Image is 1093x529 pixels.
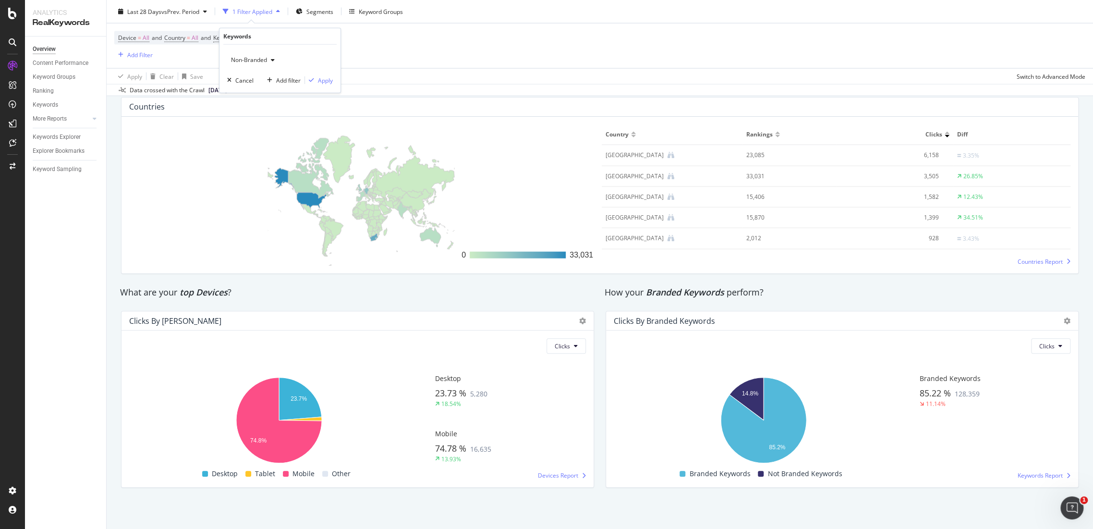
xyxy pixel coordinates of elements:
span: All [143,31,149,45]
span: vs Prev. Period [161,7,199,15]
button: [DATE] [205,85,239,96]
div: 34.51% [963,213,983,222]
button: Last 28 DaysvsPrev. Period [114,4,211,19]
svg: A chart. [129,372,428,468]
button: Clicks [546,338,586,354]
div: Overview [33,44,56,54]
div: 1,582 [840,193,938,201]
div: Add Filter [127,50,153,59]
span: Mobile [292,468,315,480]
div: 15,870 [746,213,824,222]
div: Apply [127,72,142,80]
div: Countries [129,102,165,111]
div: 3,505 [840,172,938,181]
span: 16,635 [470,444,491,454]
span: Non-Branded [227,56,267,64]
span: 74.78 % [435,443,466,454]
a: Overview [33,44,99,54]
div: Keywords [223,32,251,40]
div: Explorer Bookmarks [33,146,85,156]
span: Device [118,34,136,42]
a: Ranking [33,86,99,96]
div: United States of America [606,172,664,181]
div: Keywords Explorer [33,132,81,142]
a: Content Performance [33,58,99,68]
div: Keyword Groups [33,72,75,82]
button: 1 Filter Applied [219,4,284,19]
a: Keyword Sampling [33,164,99,174]
div: Cancel [235,76,254,84]
text: 74.8% [250,437,267,444]
span: 2025 Aug. 11th [208,86,227,95]
button: Switch to Advanced Mode [1013,69,1085,84]
text: 23.7% [291,395,307,402]
div: 23,085 [746,151,824,160]
div: 1,399 [840,213,938,222]
span: Clicks [555,342,570,350]
div: Keyword Sampling [33,164,82,174]
span: Country [606,130,629,139]
span: Tablet [255,468,275,480]
div: 2,012 [746,234,824,243]
span: Rankings [746,130,773,139]
span: 5,280 [470,389,487,398]
div: 33,031 [746,172,824,181]
a: Countries Report [1018,258,1070,266]
div: 6,158 [840,151,938,160]
span: Other [332,468,351,480]
button: Segments [292,4,337,19]
a: Keywords Report [1018,471,1070,480]
div: What are your ? [120,286,595,299]
div: 18.54% [441,400,461,408]
div: Content Performance [33,58,88,68]
span: Clicks [1039,342,1055,350]
span: Country [164,34,185,42]
div: Add filter [276,76,301,84]
button: Cancel [223,75,254,85]
div: 1 Filter Applied [232,7,272,15]
div: 33,031 [570,249,593,261]
button: Save [178,69,203,84]
div: More Reports [33,114,67,124]
span: = [187,34,190,42]
div: 0 [461,249,466,261]
span: 128,359 [955,389,980,398]
button: Apply [114,69,142,84]
div: Keyword Groups [359,7,403,15]
div: Keywords [33,100,58,110]
span: Last 28 Days [127,7,161,15]
span: Clicks [925,130,942,139]
div: Save [190,72,203,80]
div: South Africa [606,151,664,160]
div: 3.35% [963,151,979,160]
svg: A chart. [614,372,913,468]
div: Japan [606,234,664,243]
div: 3.43% [963,234,979,243]
iframe: Intercom live chat [1060,496,1083,519]
button: Clicks [1031,338,1070,354]
button: Non-Branded [227,52,279,68]
div: Clicks by [PERSON_NAME] [129,316,221,326]
span: Branded Keywords [920,374,981,383]
div: 12.43% [963,193,983,201]
span: All [192,31,198,45]
div: 928 [840,234,938,243]
div: Germany [606,213,664,222]
span: 23.73 % [435,387,466,399]
div: RealKeywords [33,17,98,28]
button: Add filter [263,75,301,85]
div: Analytics [33,8,98,17]
div: 11.14% [926,400,946,408]
div: How your perform? [605,286,1080,299]
span: top Devices [180,286,228,298]
span: and [201,34,211,42]
span: Keywords [213,34,239,42]
span: = [138,34,141,42]
div: Netherlands [606,193,664,201]
div: Clear [159,72,174,80]
a: Devices Report [538,471,586,480]
text: 14.8% [742,390,758,396]
img: Equal [957,154,961,157]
